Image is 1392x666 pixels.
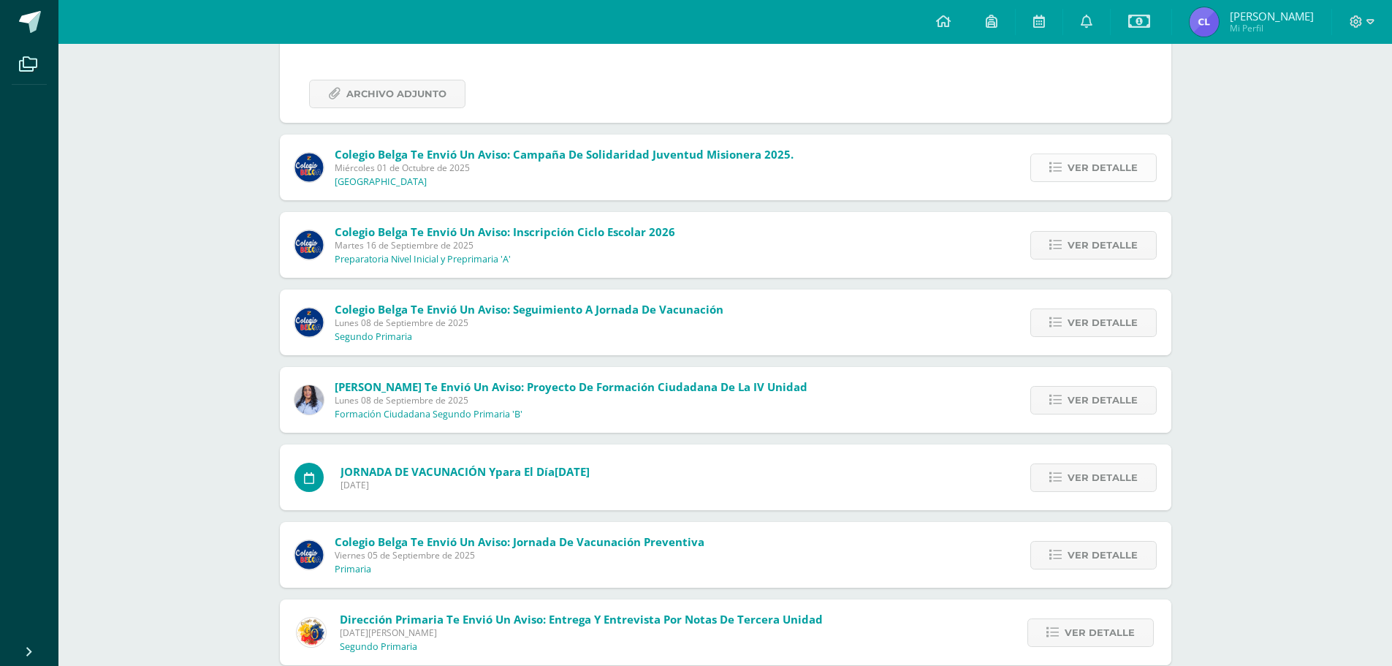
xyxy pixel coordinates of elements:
[294,308,324,337] img: 919ad801bb7643f6f997765cf4083301.png
[335,331,412,343] p: Segundo Primaria
[335,147,794,162] span: Colegio Belga te envió un aviso: Campaña de Solidaridad Juventud Misionera 2025.
[1068,464,1138,491] span: Ver detalle
[335,379,807,394] span: [PERSON_NAME] te envió un aviso: Proyecto de Formación Ciudadana de la IV Unidad
[335,254,511,265] p: Preparatoria Nivel Inicial y Preprimaria 'A'
[294,385,324,415] img: 0420421cc125bc4f11e0252c9e37907f.png
[341,464,495,479] span: JORNADA DE VACUNACIÓN Y
[1068,387,1138,414] span: Ver detalle
[340,612,823,627] span: Dirección Primaria te envió un aviso: Entrega y entrevista por Notas de Tercera Unidad
[294,540,324,569] img: 919ad801bb7643f6f997765cf4083301.png
[1230,9,1314,23] span: [PERSON_NAME]
[340,641,417,653] p: Segundo Primaria
[335,239,675,251] span: Martes 16 de Septiembre de 2025
[1190,7,1219,37] img: f1f572ab10999d11dc7717b9851becc8.png
[335,176,427,188] p: [GEOGRAPHIC_DATA]
[341,464,590,479] span: para el día
[297,618,326,647] img: 050f0ca4ac5c94d5388e1bdfdf02b0f1.png
[1068,232,1138,259] span: Ver detalle
[335,224,675,239] span: Colegio Belga te envió un aviso: Inscripción Ciclo Escolar 2026
[335,564,371,575] p: Primaria
[335,162,794,174] span: Miércoles 01 de Octubre de 2025
[1065,619,1135,646] span: Ver detalle
[335,394,807,406] span: Lunes 08 de Septiembre de 2025
[1068,154,1138,181] span: Ver detalle
[294,153,324,182] img: 919ad801bb7643f6f997765cf4083301.png
[340,627,823,639] span: [DATE][PERSON_NAME]
[294,230,324,260] img: 919ad801bb7643f6f997765cf4083301.png
[346,80,446,107] span: Archivo Adjunto
[335,302,723,317] span: Colegio Belga te envió un aviso: Seguimiento a Jornada de Vacunación
[555,464,590,479] span: [DATE]
[1068,309,1138,336] span: Ver detalle
[335,534,704,549] span: Colegio Belga te envió un aviso: Jornada de vacunación preventiva
[335,549,704,561] span: Viernes 05 de Septiembre de 2025
[1230,22,1314,34] span: Mi Perfil
[335,317,723,329] span: Lunes 08 de Septiembre de 2025
[335,409,522,420] p: Formación Ciudadana Segundo Primaria 'B'
[341,479,590,491] span: [DATE]
[309,80,465,108] a: Archivo Adjunto
[1068,542,1138,569] span: Ver detalle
